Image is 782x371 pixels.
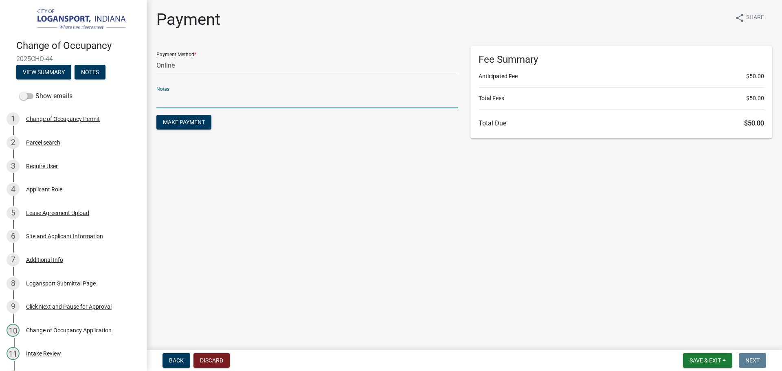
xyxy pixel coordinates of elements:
[7,112,20,125] div: 1
[746,13,764,23] span: Share
[26,140,60,145] div: Parcel search
[26,210,89,216] div: Lease Agreement Upload
[169,357,184,364] span: Back
[690,357,721,364] span: Save & Exit
[479,54,764,66] h6: Fee Summary
[16,69,71,76] wm-modal-confirm: Summary
[7,206,20,220] div: 5
[75,65,105,79] button: Notes
[163,119,205,125] span: Make Payment
[163,353,190,368] button: Back
[75,69,105,76] wm-modal-confirm: Notes
[16,55,130,63] span: 2025CHO-44
[683,353,732,368] button: Save & Exit
[7,183,20,196] div: 4
[479,119,764,127] h6: Total Due
[26,304,112,310] div: Click Next and Pause for Approval
[26,351,61,356] div: Intake Review
[7,324,20,337] div: 10
[26,327,112,333] div: Change of Occupancy Application
[746,94,764,103] span: $50.00
[26,187,62,192] div: Applicant Role
[7,253,20,266] div: 7
[479,72,764,81] li: Anticipated Fee
[20,91,72,101] label: Show emails
[746,72,764,81] span: $50.00
[735,13,745,23] i: share
[728,10,771,26] button: shareShare
[26,116,100,122] div: Change of Occupancy Permit
[7,136,20,149] div: 2
[7,277,20,290] div: 8
[7,160,20,173] div: 3
[193,353,230,368] button: Discard
[156,10,220,29] h1: Payment
[739,353,766,368] button: Next
[16,9,134,31] img: City of Logansport, Indiana
[26,233,103,239] div: Site and Applicant Information
[156,115,211,130] button: Make Payment
[7,300,20,313] div: 9
[16,40,140,52] h4: Change of Occupancy
[26,257,63,263] div: Additional Info
[744,119,764,127] span: $50.00
[7,230,20,243] div: 6
[479,94,764,103] li: Total Fees
[26,281,96,286] div: Logansport Submittal Page
[7,347,20,360] div: 11
[26,163,58,169] div: Require User
[745,357,760,364] span: Next
[16,65,71,79] button: View Summary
